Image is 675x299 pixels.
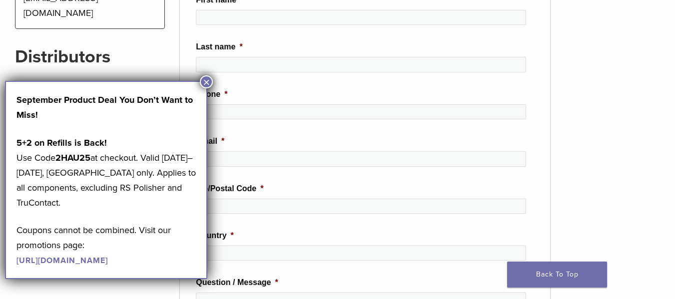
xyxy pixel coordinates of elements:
label: Zip/Postal Code [196,184,263,194]
label: Question / Message [196,278,278,288]
p: Coupons cannot be combined. Visit our promotions page: [16,223,196,268]
strong: 2HAU25 [55,152,90,163]
h2: Distributors [15,45,165,69]
label: Country [196,231,234,241]
label: Last name [196,42,242,52]
p: Use Code at checkout. Valid [DATE]–[DATE], [GEOGRAPHIC_DATA] only. Applies to all components, exc... [16,135,196,210]
label: Phone [196,89,227,100]
strong: 5+2 on Refills is Back! [16,137,107,148]
a: [URL][DOMAIN_NAME] [16,256,108,266]
label: Email [196,136,224,147]
a: Back To Top [507,262,607,288]
p: Find the closest distributor near you: [15,78,165,93]
button: Close [200,75,213,88]
strong: September Product Deal You Don’t Want to Miss! [16,94,193,120]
